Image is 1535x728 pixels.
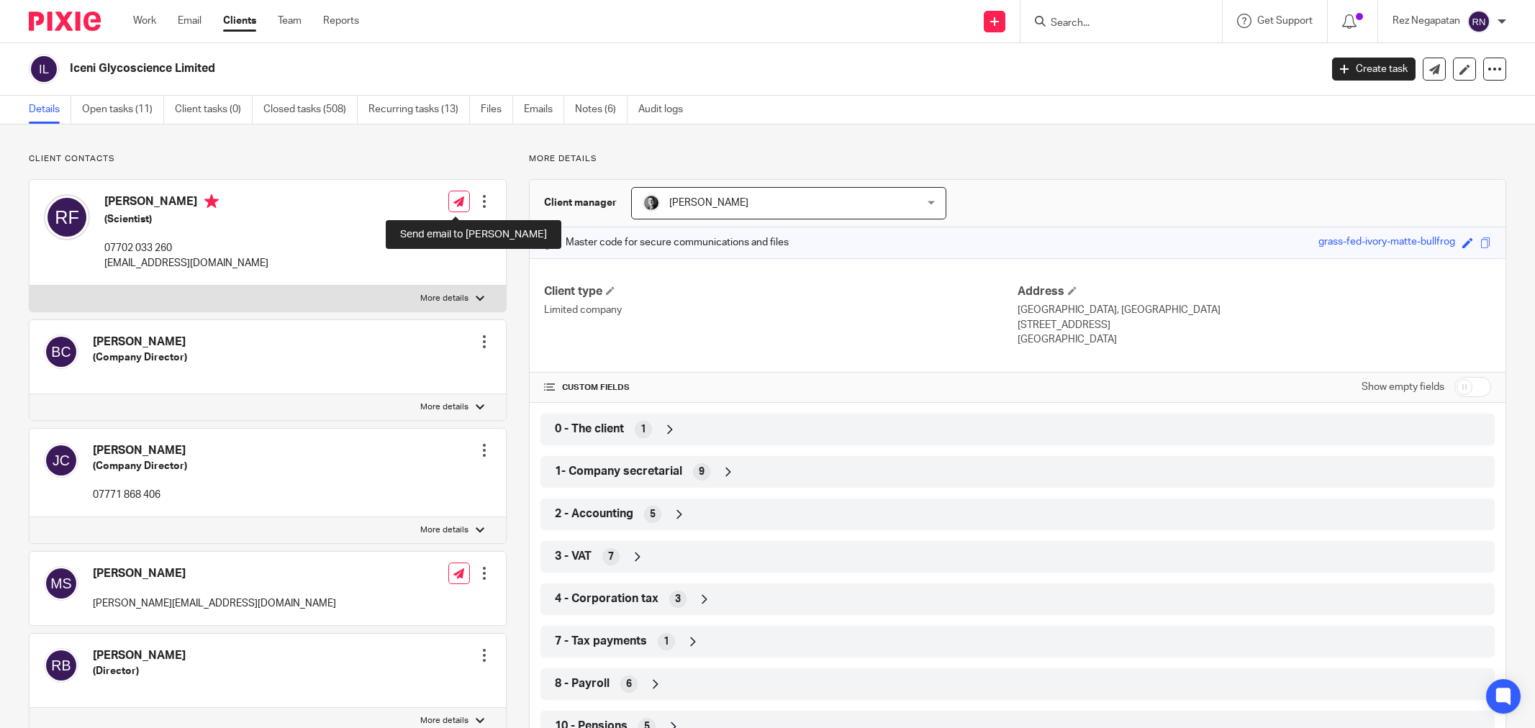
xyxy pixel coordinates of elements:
span: 5 [650,507,656,522]
h4: [PERSON_NAME] [93,443,187,458]
a: Reports [323,14,359,28]
p: More details [420,715,468,727]
img: svg%3E [1467,10,1490,33]
p: More details [529,153,1506,165]
h4: Client type [544,284,1018,299]
span: 7 - Tax payments [555,634,647,649]
a: Closed tasks (508) [263,96,358,124]
span: 4 - Corporation tax [555,591,658,606]
span: 1 [664,634,669,649]
h4: Address [1018,284,1491,299]
h2: Iceni Glycoscience Limited [70,61,1062,76]
h4: [PERSON_NAME] [93,335,187,350]
a: Notes (6) [575,96,628,124]
a: Details [29,96,71,124]
p: Client contacts [29,153,507,165]
span: 8 - Payroll [555,676,610,691]
p: [EMAIL_ADDRESS][DOMAIN_NAME] [104,256,268,270]
h5: (Company Director) [93,350,187,365]
span: 1- Company secretarial [555,464,682,479]
a: Open tasks (11) [82,96,164,124]
a: Create task [1332,58,1416,81]
span: Get Support [1257,16,1313,26]
a: Files [481,96,513,124]
span: 2 - Accounting [555,506,633,522]
img: DSC_9061-3.jpg [643,194,660,211]
a: Recurring tasks (13) [368,96,470,124]
label: Show empty fields [1362,380,1444,394]
p: 07771 868 406 [93,488,187,502]
p: More details [420,293,468,304]
a: Emails [524,96,564,124]
div: grass-fed-ivory-matte-bullfrog [1318,235,1455,251]
h5: (Company Director) [93,459,187,473]
img: svg%3E [44,566,78,601]
span: 1 [640,422,646,437]
p: 07702 033 260 [104,241,268,255]
span: 0 - The client [555,422,624,437]
p: [GEOGRAPHIC_DATA] [1018,332,1491,347]
p: [PERSON_NAME][EMAIL_ADDRESS][DOMAIN_NAME] [93,596,336,611]
h4: [PERSON_NAME] [104,194,268,212]
p: More details [420,401,468,413]
h5: (Director) [93,664,186,678]
p: Master code for secure communications and files [540,235,789,250]
a: Work [133,14,156,28]
h3: Client manager [544,196,617,210]
span: [PERSON_NAME] [669,198,748,208]
h4: CUSTOM FIELDS [544,382,1018,393]
p: More details [420,524,468,536]
img: svg%3E [44,443,78,478]
input: Search [1049,17,1179,30]
img: svg%3E [44,194,90,240]
span: 3 [675,592,681,606]
span: 3 - VAT [555,549,592,564]
a: Clients [223,14,256,28]
a: Audit logs [638,96,694,124]
p: Rez Negapatan [1393,14,1460,28]
img: svg%3E [44,335,78,369]
img: svg%3E [29,54,59,84]
h4: [PERSON_NAME] [93,566,336,581]
a: Team [278,14,302,28]
h5: (Scientist) [104,212,268,227]
h4: [PERSON_NAME] [93,648,186,663]
span: 9 [699,465,705,479]
span: 6 [626,677,632,691]
a: Email [178,14,202,28]
p: [STREET_ADDRESS] [1018,318,1491,332]
img: svg%3E [44,648,78,683]
i: Primary [204,194,219,209]
p: [GEOGRAPHIC_DATA], [GEOGRAPHIC_DATA] [1018,303,1491,317]
p: Limited company [544,303,1018,317]
span: 7 [608,550,614,564]
img: Pixie [29,12,101,31]
a: Client tasks (0) [175,96,253,124]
